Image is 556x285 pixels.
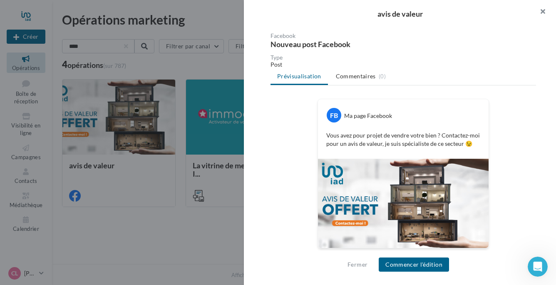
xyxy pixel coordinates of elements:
div: Ma page Facebook [344,112,392,120]
button: Commencer l'édition [379,257,449,272]
span: Commentaires [336,72,376,80]
div: avis de valeur [257,10,543,17]
button: Fermer [344,260,371,270]
p: Vous avez pour projet de vendre votre bien ? Contactez-moi pour un avis de valeur, je suis spécia... [326,131,480,148]
iframe: Intercom live chat [528,257,548,277]
div: Type [271,55,536,60]
div: FB [327,108,341,122]
div: Facebook [271,33,400,39]
div: La prévisualisation est non-contractuelle [318,248,489,259]
div: Nouveau post Facebook [271,40,400,48]
span: (0) [379,73,386,80]
div: Post [271,60,536,69]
